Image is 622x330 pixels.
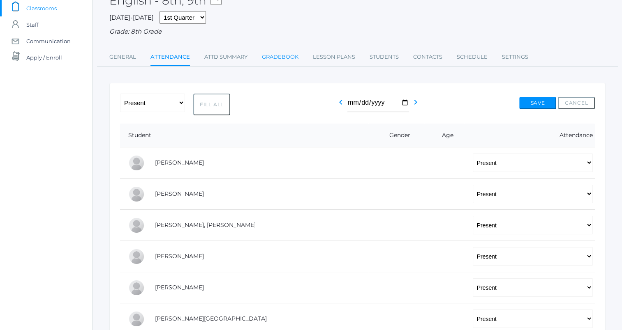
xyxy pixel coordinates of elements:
[155,284,204,291] a: [PERSON_NAME]
[150,49,190,66] a: Attendance
[120,124,368,147] th: Student
[411,101,421,109] a: chevron_right
[109,49,136,65] a: General
[262,49,298,65] a: Gradebook
[26,16,38,33] span: Staff
[411,97,421,107] i: chevron_right
[425,124,464,147] th: Age
[128,186,145,202] div: Eva Carr
[519,97,556,109] button: Save
[558,97,595,109] button: Cancel
[204,49,247,65] a: Attd Summary
[109,14,154,21] span: [DATE]-[DATE]
[155,190,204,197] a: [PERSON_NAME]
[313,49,355,65] a: Lesson Plans
[26,33,71,49] span: Communication
[457,49,488,65] a: Schedule
[370,49,399,65] a: Students
[128,217,145,234] div: Presley Davenport
[128,280,145,296] div: Rachel Hayton
[336,101,346,109] a: chevron_left
[155,315,267,322] a: [PERSON_NAME][GEOGRAPHIC_DATA]
[26,49,62,66] span: Apply / Enroll
[128,248,145,265] div: LaRae Erner
[155,252,204,260] a: [PERSON_NAME]
[502,49,528,65] a: Settings
[368,124,425,147] th: Gender
[465,124,595,147] th: Attendance
[193,94,230,115] button: Fill All
[413,49,442,65] a: Contacts
[155,159,204,166] a: [PERSON_NAME]
[128,311,145,327] div: Austin Hill
[336,97,346,107] i: chevron_left
[109,27,606,37] div: Grade: 8th Grade
[128,155,145,171] div: Pierce Brozek
[155,221,256,229] a: [PERSON_NAME], [PERSON_NAME]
